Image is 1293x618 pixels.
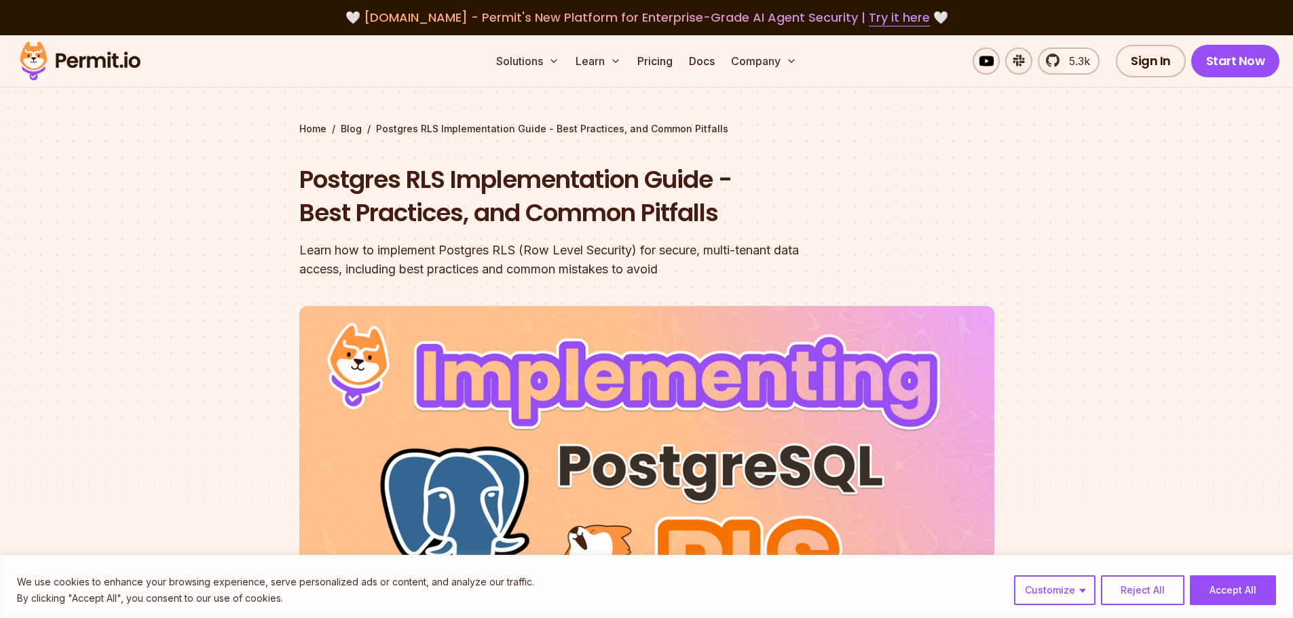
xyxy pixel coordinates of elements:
a: Pricing [632,47,678,75]
a: Start Now [1191,45,1280,77]
div: / / [299,122,994,136]
button: Accept All [1190,575,1276,605]
a: Blog [341,122,362,136]
a: Docs [683,47,720,75]
img: Permit logo [14,38,147,84]
button: Company [726,47,802,75]
button: Learn [570,47,626,75]
p: By clicking "Accept All", you consent to our use of cookies. [17,590,534,606]
button: Customize [1014,575,1095,605]
a: 5.3k [1038,47,1100,75]
a: Home [299,122,326,136]
span: [DOMAIN_NAME] - Permit's New Platform for Enterprise-Grade AI Agent Security | [364,9,930,26]
div: 🤍 🤍 [33,8,1260,27]
div: Learn how to implement Postgres RLS (Row Level Security) for secure, multi-tenant data access, in... [299,241,821,279]
h1: Postgres RLS Implementation Guide - Best Practices, and Common Pitfalls [299,163,821,230]
a: Sign In [1116,45,1186,77]
button: Solutions [491,47,565,75]
p: We use cookies to enhance your browsing experience, serve personalized ads or content, and analyz... [17,574,534,590]
button: Reject All [1101,575,1184,605]
span: 5.3k [1061,53,1090,69]
a: Try it here [869,9,930,26]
